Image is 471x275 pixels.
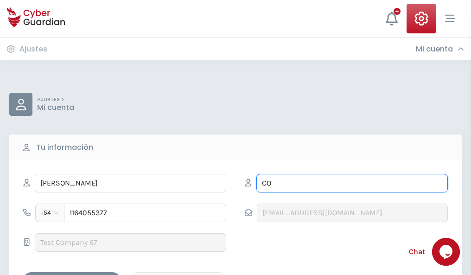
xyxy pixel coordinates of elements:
[36,142,93,153] b: Tu información
[416,45,464,54] div: Mi cuenta
[409,246,425,257] span: Chat
[37,96,74,103] p: AJUSTES >
[40,206,59,220] span: +54
[432,238,462,266] iframe: chat widget
[19,45,47,54] h3: Ajustes
[37,103,74,112] p: Mi cuenta
[394,8,401,15] div: +
[416,45,453,54] h3: Mi cuenta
